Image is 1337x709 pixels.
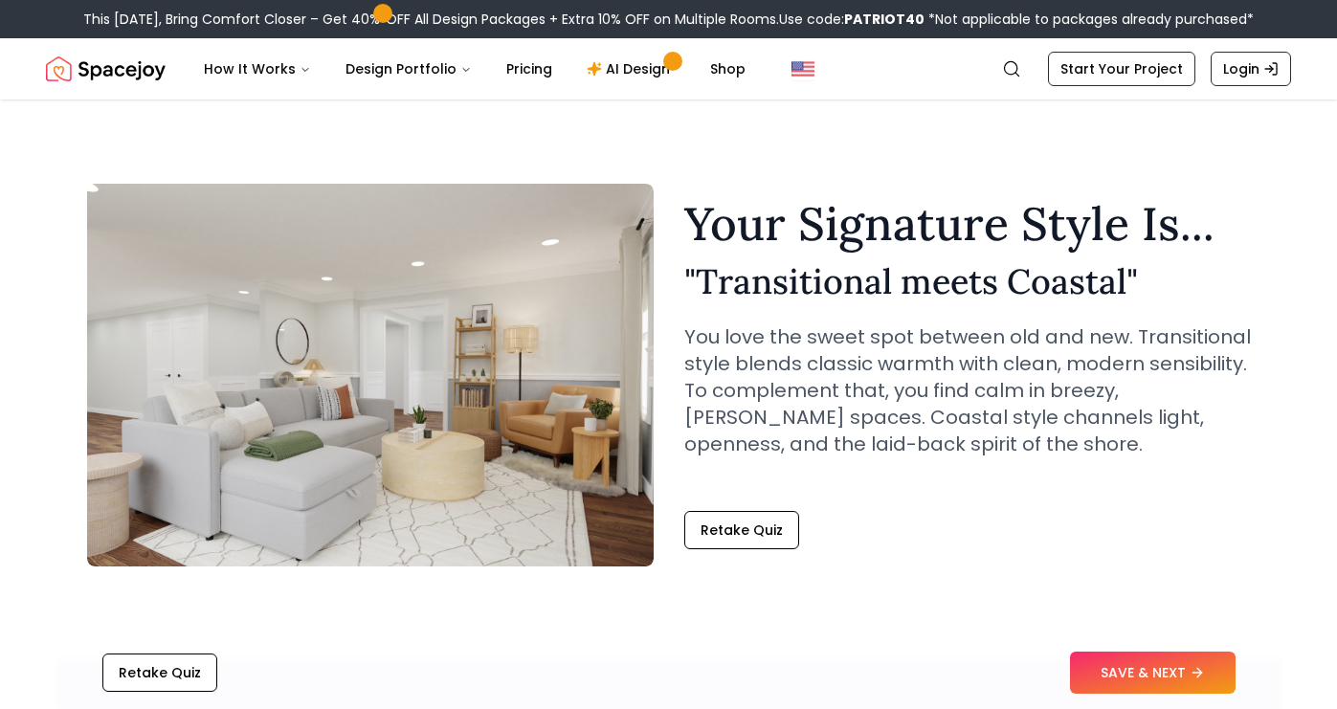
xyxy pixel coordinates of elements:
button: Retake Quiz [684,511,799,549]
div: This [DATE], Bring Comfort Closer – Get 40% OFF All Design Packages + Extra 10% OFF on Multiple R... [83,10,1254,29]
button: How It Works [189,50,326,88]
a: Shop [695,50,761,88]
a: Spacejoy [46,50,166,88]
nav: Global [46,38,1291,100]
p: You love the sweet spot between old and new. Transitional style blends classic warmth with clean,... [684,323,1251,457]
button: Design Portfolio [330,50,487,88]
a: Start Your Project [1048,52,1195,86]
button: Retake Quiz [102,654,217,692]
a: Login [1211,52,1291,86]
b: PATRIOT40 [844,10,925,29]
h1: Your Signature Style Is... [684,201,1251,247]
img: Transitional meets Coastal Style Example [87,184,654,566]
span: Use code: [779,10,925,29]
img: Spacejoy Logo [46,50,166,88]
a: Pricing [491,50,568,88]
span: *Not applicable to packages already purchased* [925,10,1254,29]
a: AI Design [571,50,691,88]
h2: " Transitional meets Coastal " [684,262,1251,300]
img: United States [791,57,814,80]
button: SAVE & NEXT [1070,652,1236,694]
nav: Main [189,50,761,88]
